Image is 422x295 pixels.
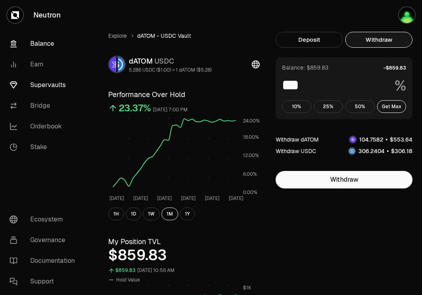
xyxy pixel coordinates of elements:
tspan: [DATE] [133,195,148,202]
tspan: [DATE] [109,195,124,202]
img: dATOM Logo [350,136,356,143]
a: Documentation [3,250,86,271]
div: 23.37% [119,102,151,115]
img: USDC Logo [118,56,125,72]
button: Withdraw [345,32,412,48]
div: [DATE] 7:00 PM [153,105,188,115]
button: 1W [143,208,160,220]
button: 25% [314,100,343,113]
a: Balance [3,33,86,54]
button: 1H [108,208,124,220]
h3: My Position TVL [108,236,260,247]
div: $859.83 [115,266,136,275]
span: % [395,78,406,94]
button: 50% [345,100,375,113]
div: $859.83 [108,247,260,263]
div: 5.286 USDC ($1.00) = 1 dATOM ($5.28) [129,67,212,73]
a: Governance [3,230,86,250]
div: Withdraw USDC [276,147,316,155]
button: Get Max [377,100,406,113]
button: 10% [282,100,311,113]
button: Deposit [276,32,343,48]
tspan: [DATE] [229,195,243,202]
img: dATOM Logo [109,56,116,72]
a: Orderbook [3,116,86,137]
tspan: [DATE] [181,195,196,202]
tspan: 12.00% [243,152,259,159]
a: Explore [108,32,127,40]
div: dATOM [129,56,212,67]
div: Withdraw dATOM [276,136,319,144]
tspan: 18.00% [243,134,259,140]
img: USDC Logo [349,148,355,154]
a: Supervaults [3,75,86,95]
tspan: $1K [243,285,251,291]
a: Earn [3,54,86,75]
a: Ecosystem [3,209,86,230]
a: Bridge [3,95,86,116]
tspan: 0.00% [243,189,257,196]
tspan: [DATE] [205,195,220,202]
img: Atom Staking [399,7,415,23]
button: Withdraw [276,171,412,188]
tspan: [DATE] [157,195,172,202]
button: 1Y [180,208,195,220]
h3: Performance Over Hold [108,89,260,100]
tspan: 6.00% [243,171,257,177]
tspan: 24.00% [243,118,260,124]
span: dATOM - USDC Vault [137,32,191,40]
div: [DATE] 10:56 AM [137,266,175,275]
span: Hold Value [116,277,140,283]
button: 1D [126,208,141,220]
div: Balance: $859.83 [282,64,329,72]
button: 1M [161,208,178,220]
a: Support [3,271,86,292]
nav: breadcrumb [108,32,260,40]
span: USDC [154,56,174,66]
a: Stake [3,137,86,157]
